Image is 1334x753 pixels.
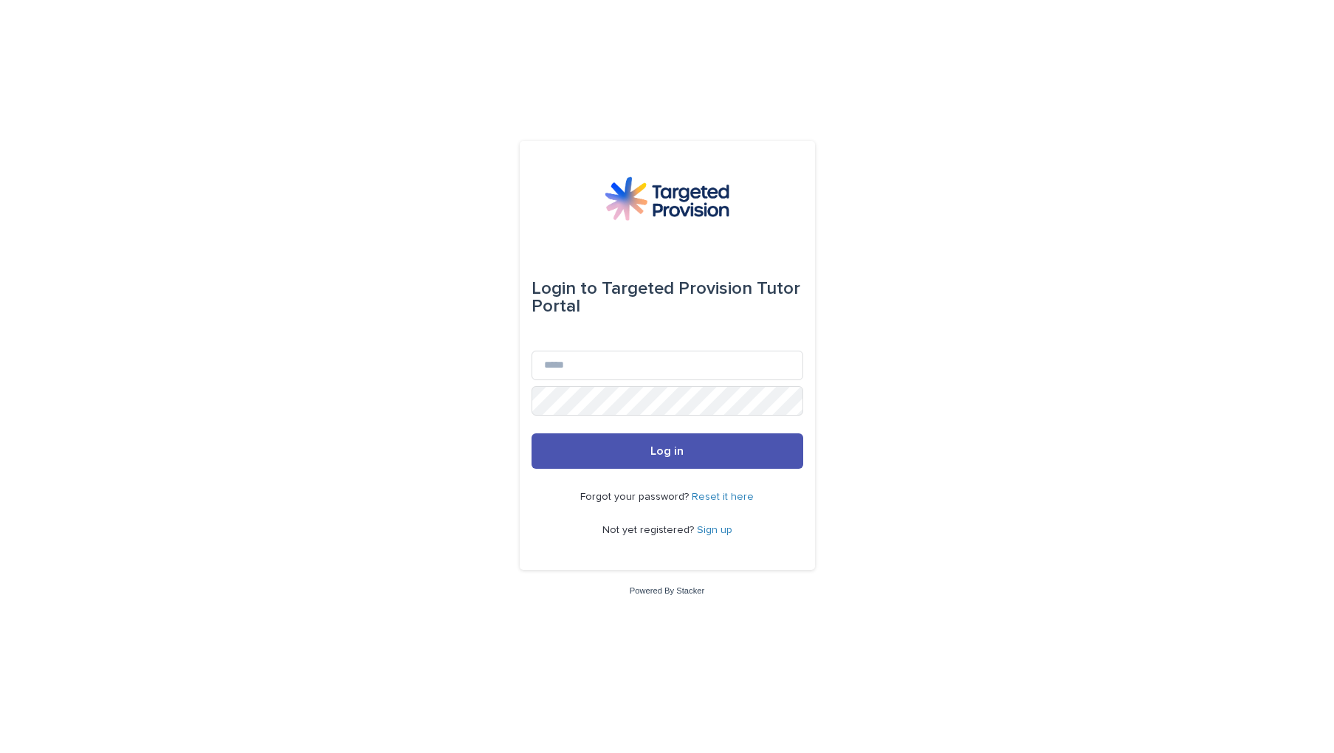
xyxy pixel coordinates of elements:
span: Forgot your password? [580,492,692,502]
a: Powered By Stacker [630,586,704,595]
a: Sign up [697,525,732,535]
a: Reset it here [692,492,754,502]
div: Targeted Provision Tutor Portal [532,268,803,327]
span: Login to [532,280,597,298]
span: Log in [650,445,684,457]
img: M5nRWzHhSzIhMunXDL62 [605,176,729,221]
button: Log in [532,433,803,469]
span: Not yet registered? [602,525,697,535]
